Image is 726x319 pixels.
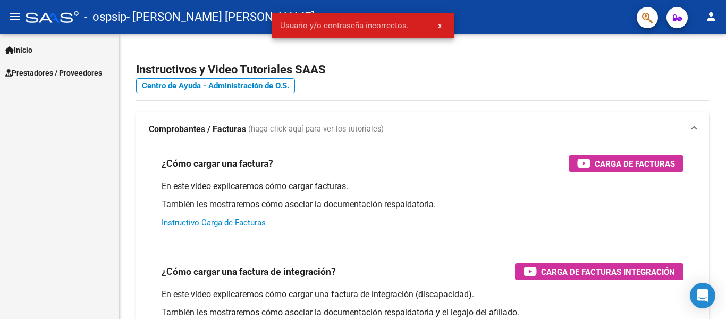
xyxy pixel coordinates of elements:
[136,78,295,93] a: Centro de Ayuda - Administración de O.S.
[149,124,246,135] strong: Comprobantes / Facturas
[595,157,675,170] span: Carga de Facturas
[162,218,266,227] a: Instructivo Carga de Facturas
[126,5,315,29] span: - [PERSON_NAME] [PERSON_NAME]
[162,307,683,318] p: También les mostraremos cómo asociar la documentación respaldatoria y el legajo del afiliado.
[162,199,683,210] p: También les mostraremos cómo asociar la documentación respaldatoria.
[569,155,683,172] button: Carga de Facturas
[162,181,683,192] p: En este video explicaremos cómo cargar facturas.
[515,263,683,280] button: Carga de Facturas Integración
[162,264,336,279] h3: ¿Cómo cargar una factura de integración?
[84,5,126,29] span: - ospsip
[705,10,717,23] mat-icon: person
[429,16,450,35] button: x
[5,67,102,79] span: Prestadores / Proveedores
[248,124,384,135] span: (haga click aquí para ver los tutoriales)
[9,10,21,23] mat-icon: menu
[136,60,709,80] h2: Instructivos y Video Tutoriales SAAS
[162,156,273,171] h3: ¿Cómo cargar una factura?
[541,265,675,279] span: Carga de Facturas Integración
[280,20,409,31] span: Usuario y/o contraseña incorrectos.
[136,112,709,146] mat-expansion-panel-header: Comprobantes / Facturas (haga click aquí para ver los tutoriales)
[690,283,715,308] div: Open Intercom Messenger
[438,21,442,30] span: x
[5,44,32,56] span: Inicio
[162,289,683,300] p: En este video explicaremos cómo cargar una factura de integración (discapacidad).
